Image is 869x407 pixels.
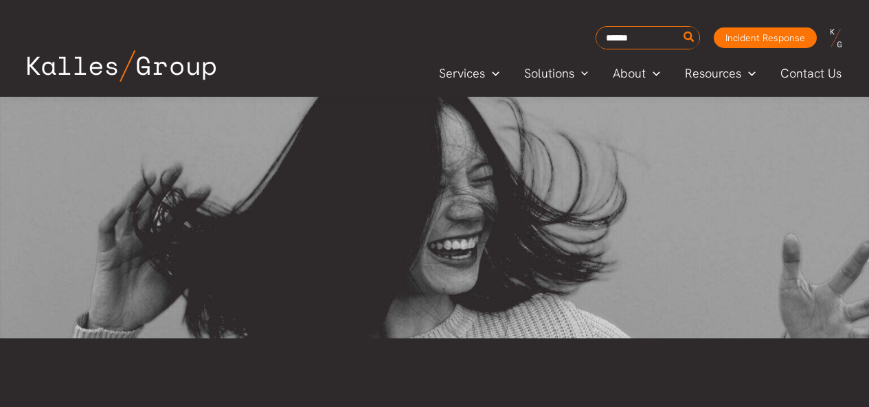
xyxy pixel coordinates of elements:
[574,63,589,84] span: Menu Toggle
[646,63,660,84] span: Menu Toggle
[524,63,574,84] span: Solutions
[768,63,855,84] a: Contact Us
[439,63,485,84] span: Services
[673,63,768,84] a: ResourcesMenu Toggle
[512,63,601,84] a: SolutionsMenu Toggle
[681,27,698,49] button: Search
[714,27,817,48] a: Incident Response
[427,63,512,84] a: ServicesMenu Toggle
[27,50,216,82] img: Kalles Group
[780,63,842,84] span: Contact Us
[485,63,499,84] span: Menu Toggle
[427,62,855,84] nav: Primary Site Navigation
[613,63,646,84] span: About
[741,63,756,84] span: Menu Toggle
[685,63,741,84] span: Resources
[600,63,673,84] a: AboutMenu Toggle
